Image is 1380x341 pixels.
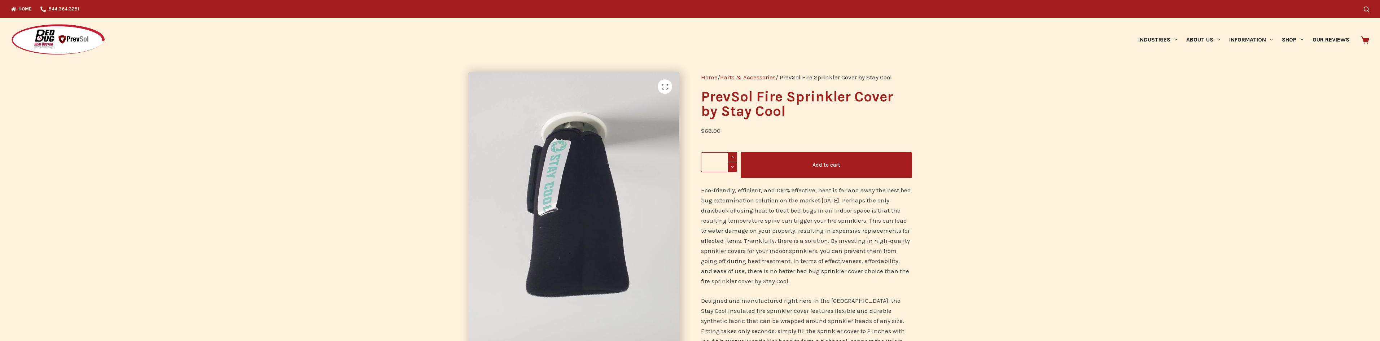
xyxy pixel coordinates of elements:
a: Our Reviews [1308,18,1354,61]
input: Product quantity [701,152,737,172]
span: $ [701,127,705,134]
nav: Breadcrumb [701,72,912,82]
a: Industries [1134,18,1182,61]
a: About Us [1182,18,1225,61]
img: Prevsol/Bed Bug Heat Doctor [11,24,105,56]
a: Information [1225,18,1278,61]
p: Eco-friendly, efficient, and 100% effective, heat is far and away the best bed bug extermination ... [701,185,912,286]
a: PrevSol Fire Sprinkler Cover by Stay Cool [468,209,679,216]
button: Search [1364,6,1369,12]
a: Shop [1278,18,1308,61]
button: Add to cart [741,152,912,178]
bdi: 68.00 [701,127,720,134]
nav: Primary [1134,18,1354,61]
a: Parts & Accessories [720,74,776,81]
a: Home [701,74,718,81]
h1: PrevSol Fire Sprinkler Cover by Stay Cool [701,89,912,118]
a: View full-screen image gallery [658,79,672,94]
